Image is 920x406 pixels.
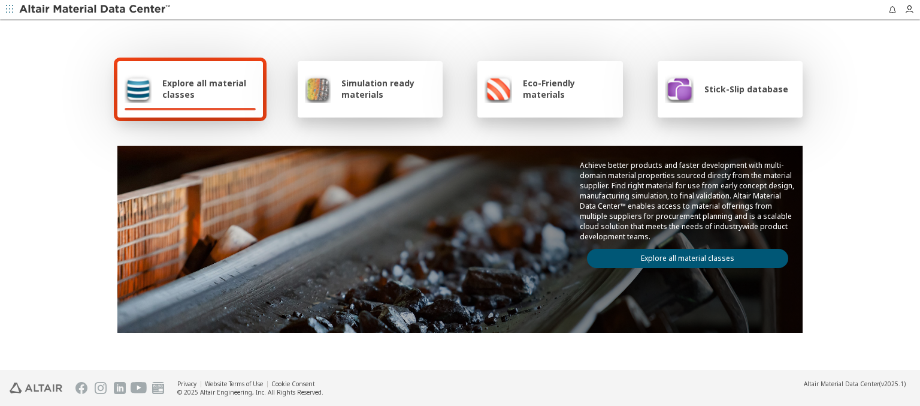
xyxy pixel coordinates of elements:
[19,4,172,16] img: Altair Material Data Center
[205,380,263,388] a: Website Terms of Use
[523,77,615,100] span: Eco-Friendly materials
[485,74,512,103] img: Eco-Friendly materials
[804,380,879,388] span: Altair Material Data Center
[177,388,323,396] div: © 2025 Altair Engineering, Inc. All Rights Reserved.
[305,74,331,103] img: Simulation ready materials
[704,83,788,95] span: Stick-Slip database
[804,380,906,388] div: (v2025.1)
[271,380,315,388] a: Cookie Consent
[341,77,435,100] span: Simulation ready materials
[587,249,788,268] a: Explore all material classes
[162,77,256,100] span: Explore all material classes
[10,383,62,393] img: Altair Engineering
[177,380,196,388] a: Privacy
[125,74,152,103] img: Explore all material classes
[580,160,795,242] p: Achieve better products and faster development with multi-domain material properties sourced dire...
[665,74,694,103] img: Stick-Slip database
